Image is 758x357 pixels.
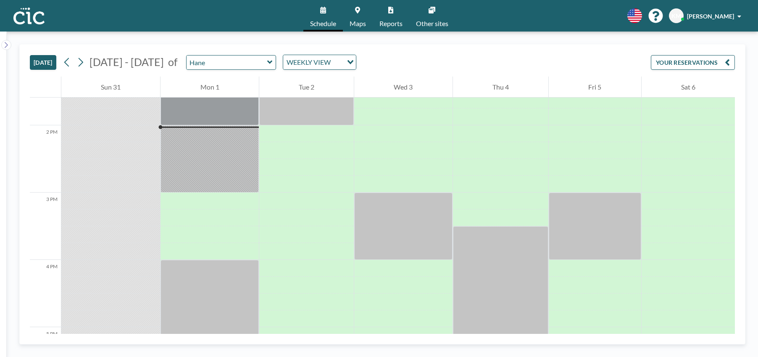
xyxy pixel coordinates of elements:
span: Schedule [310,20,336,27]
div: Fri 5 [549,77,641,98]
div: Search for option [283,55,356,69]
img: organization-logo [13,8,45,24]
span: Maps [350,20,366,27]
div: Mon 1 [161,77,258,98]
span: WEEKLY VIEW [285,57,332,68]
span: of [168,56,177,69]
input: Search for option [333,57,342,68]
div: 3 PM [30,193,61,260]
div: 4 PM [30,260,61,327]
span: Reports [379,20,403,27]
div: Sun 31 [61,77,160,98]
button: YOUR RESERVATIONS [651,55,735,70]
div: Wed 3 [354,77,452,98]
span: KM [671,12,681,20]
span: [PERSON_NAME] [687,13,734,20]
div: Thu 4 [453,77,548,98]
span: Other sites [416,20,448,27]
div: Sat 6 [642,77,735,98]
div: 2 PM [30,125,61,193]
input: Hane [187,56,267,69]
button: [DATE] [30,55,56,70]
span: [DATE] - [DATE] [89,56,164,68]
div: Tue 2 [259,77,354,98]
